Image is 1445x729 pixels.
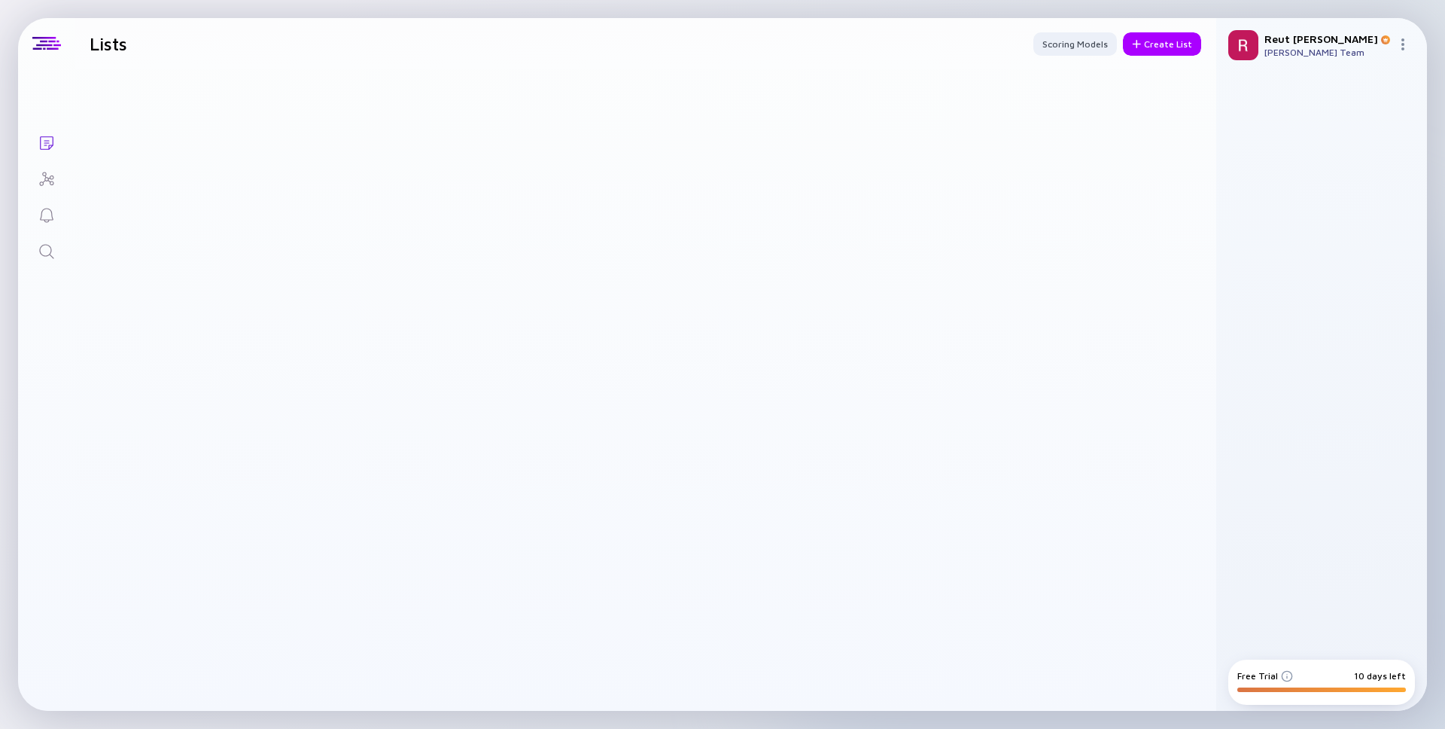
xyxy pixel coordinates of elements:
h1: Lists [90,33,127,54]
div: Reut [PERSON_NAME] [1264,32,1391,45]
a: Lists [18,124,75,160]
img: Menu [1397,38,1409,50]
img: Reut Profile Picture [1228,30,1258,60]
button: Scoring Models [1033,32,1117,56]
div: [PERSON_NAME] Team [1264,47,1391,58]
div: 10 days left [1354,670,1406,682]
div: Free Trial [1237,670,1293,682]
button: Create List [1123,32,1201,56]
a: Reminders [18,196,75,232]
a: Investor Map [18,160,75,196]
a: Search [18,232,75,268]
